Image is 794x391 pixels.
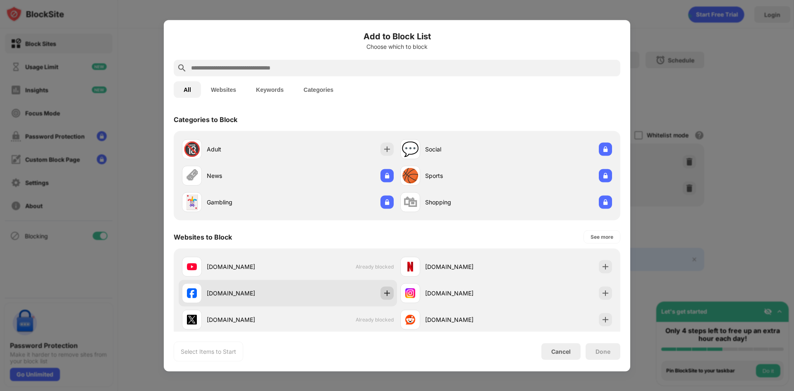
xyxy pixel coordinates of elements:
[425,145,506,154] div: Social
[207,171,288,180] div: News
[405,314,415,324] img: favicons
[425,262,506,271] div: [DOMAIN_NAME]
[181,347,236,355] div: Select Items to Start
[356,264,394,270] span: Already blocked
[201,81,246,98] button: Websites
[595,348,610,355] div: Done
[207,262,288,271] div: [DOMAIN_NAME]
[402,167,419,184] div: 🏀
[174,81,201,98] button: All
[207,289,288,297] div: [DOMAIN_NAME]
[551,348,571,355] div: Cancel
[403,194,417,211] div: 🛍
[207,315,288,324] div: [DOMAIN_NAME]
[183,141,201,158] div: 🔞
[187,288,197,298] img: favicons
[591,233,613,241] div: See more
[174,115,237,123] div: Categories to Block
[185,167,199,184] div: 🗞
[405,261,415,271] img: favicons
[174,30,620,42] h6: Add to Block List
[207,198,288,206] div: Gambling
[187,314,197,324] img: favicons
[207,145,288,154] div: Adult
[356,317,394,323] span: Already blocked
[174,43,620,50] div: Choose which to block
[174,233,232,241] div: Websites to Block
[294,81,343,98] button: Categories
[405,288,415,298] img: favicons
[183,194,201,211] div: 🃏
[402,141,419,158] div: 💬
[187,261,197,271] img: favicons
[425,171,506,180] div: Sports
[246,81,294,98] button: Keywords
[177,63,187,73] img: search.svg
[425,315,506,324] div: [DOMAIN_NAME]
[425,289,506,297] div: [DOMAIN_NAME]
[425,198,506,206] div: Shopping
